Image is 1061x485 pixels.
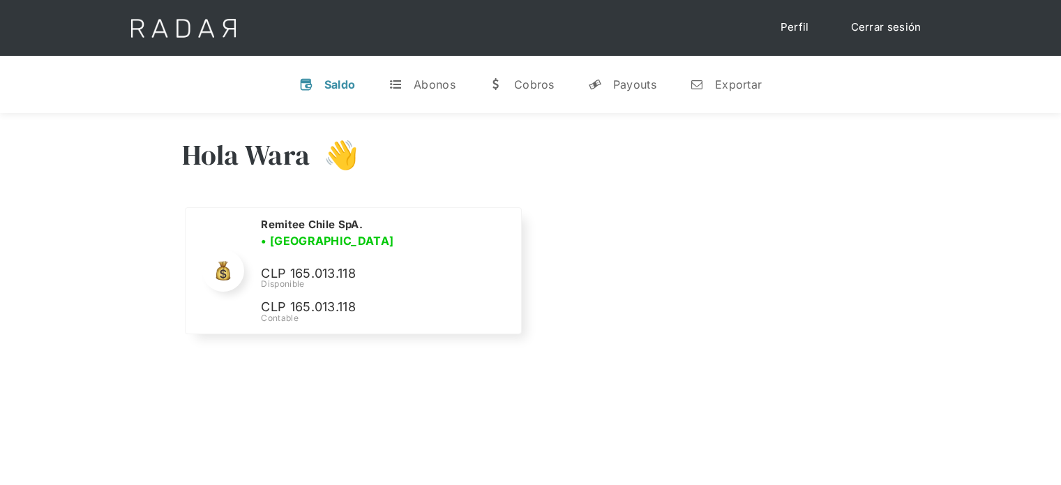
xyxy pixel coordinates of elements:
div: Cobros [514,77,555,91]
div: Saldo [324,77,356,91]
div: Exportar [715,77,762,91]
h3: • [GEOGRAPHIC_DATA] [261,232,393,249]
div: Abonos [414,77,456,91]
p: CLP 165.013.118 [261,297,470,318]
div: Contable [261,312,504,324]
div: Payouts [613,77,656,91]
div: y [588,77,602,91]
h3: 👋 [310,137,359,172]
div: Disponible [261,278,504,290]
a: Cerrar sesión [837,14,935,41]
h2: Remitee Chile SpA. [261,218,362,232]
a: Perfil [767,14,823,41]
div: t [389,77,402,91]
div: w [489,77,503,91]
div: n [690,77,704,91]
h3: Hola Wara [182,137,310,172]
div: v [299,77,313,91]
p: CLP 165.013.118 [261,264,470,284]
